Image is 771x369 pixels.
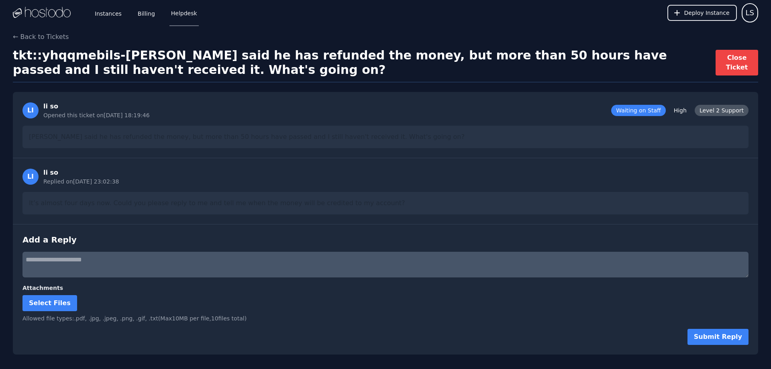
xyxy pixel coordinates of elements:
[43,111,150,119] div: Opened this ticket on [DATE] 18:19:46
[687,329,749,345] button: Submit Reply
[695,105,749,116] span: Level 2 Support
[43,168,119,177] div: li so
[669,105,691,116] span: High
[43,102,150,111] div: li so
[684,9,730,17] span: Deploy Instance
[22,169,39,185] div: LI
[667,5,737,21] button: Deploy Instance
[22,192,749,214] div: It’s almost four days now. Could you please reply to me and tell me when the money will be credit...
[13,32,69,42] button: ← Back to Tickets
[22,126,749,148] div: [PERSON_NAME] said he has refunded the money, but more than 50 hours have passed and I still have...
[22,102,39,118] div: LI
[742,3,758,22] button: User menu
[29,299,71,307] span: Select Files
[13,48,716,77] h1: tkt::yhqqmebils - [PERSON_NAME] said he has refunded the money, but more than 50 hours have passe...
[22,234,749,245] h3: Add a Reply
[716,50,758,75] button: Close Ticket
[22,314,749,322] div: Allowed file types: .pdf, .jpg, .jpeg, .png, .gif, .txt (Max 10 MB per file, 10 files total)
[611,105,666,116] span: Waiting on Staff
[746,7,754,18] span: LS
[13,7,71,19] img: Logo
[43,177,119,186] div: Replied on [DATE] 23:02:38
[22,284,749,292] label: Attachments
